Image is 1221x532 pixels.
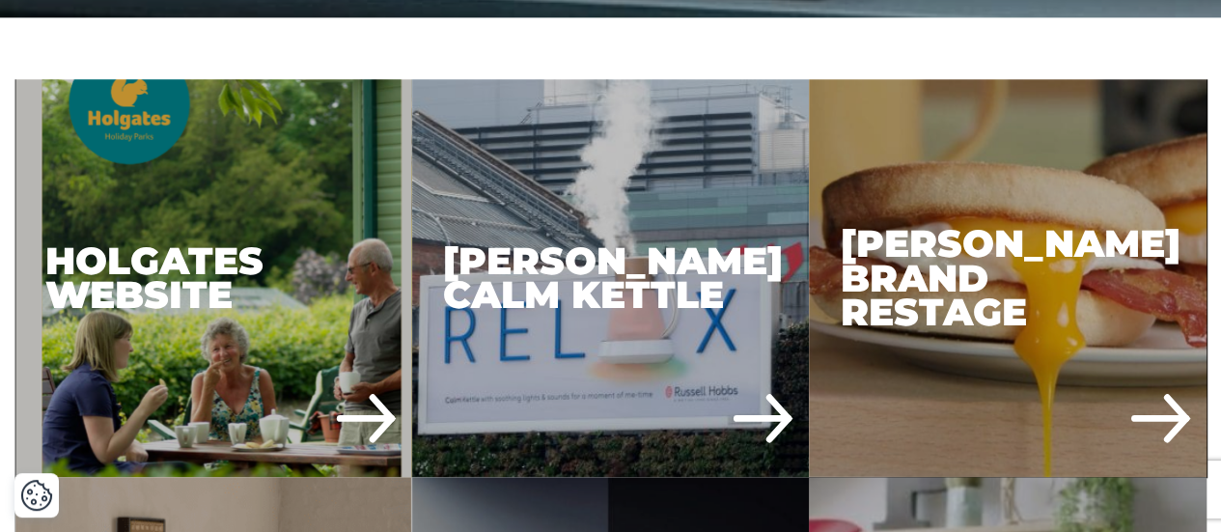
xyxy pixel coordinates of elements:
[14,79,412,477] div: Holgates Website
[809,79,1207,477] div: [PERSON_NAME] Brand Restage
[412,79,810,477] a: Russell Hobbs Calm Kettle [PERSON_NAME] Calm Kettle
[14,79,412,477] a: Holgates Website Holgates Website
[412,79,810,477] div: [PERSON_NAME] Calm Kettle
[20,479,53,512] button: Cookie Settings
[20,479,53,512] img: Revisit consent button
[809,79,1207,477] a: Russell Hobbs Brand Restage [PERSON_NAME] Brand Restage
